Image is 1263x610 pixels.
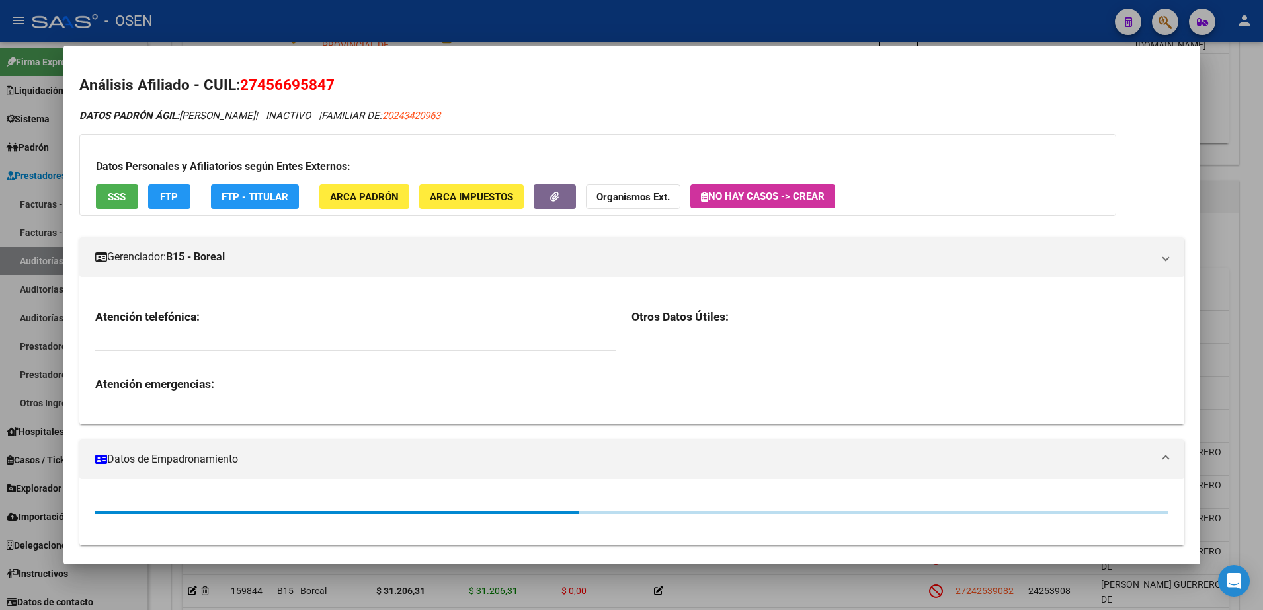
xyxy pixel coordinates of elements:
span: ARCA Padrón [330,191,399,203]
mat-expansion-panel-header: Gerenciador:B15 - Boreal [79,237,1184,277]
button: FTP [148,184,190,209]
span: FTP [160,191,178,203]
span: SSS [108,191,126,203]
span: 27456695847 [240,76,335,93]
span: ARCA Impuestos [430,191,513,203]
h3: Atención telefónica: [95,309,616,324]
strong: B15 - Boreal [166,249,225,265]
button: Organismos Ext. [586,184,680,209]
strong: Organismos Ext. [596,191,670,203]
div: Datos de Empadronamiento [79,479,1184,545]
span: FTP - Titular [222,191,288,203]
span: FAMILIAR DE: [321,110,440,122]
h3: Datos Personales y Afiliatorios según Entes Externos: [96,159,1100,174]
h3: Atención emergencias: [95,377,616,391]
mat-expansion-panel-header: Datos de Empadronamiento [79,439,1184,479]
button: No hay casos -> Crear [690,184,835,208]
div: Gerenciador:B15 - Boreal [79,277,1184,424]
div: Open Intercom Messenger [1218,565,1250,597]
button: FTP - Titular [211,184,299,209]
strong: DATOS PADRÓN ÁGIL: [79,110,179,122]
i: | INACTIVO | [79,110,440,122]
mat-panel-title: Gerenciador: [95,249,1153,265]
button: ARCA Padrón [319,184,409,209]
span: 20243420963 [382,110,440,122]
button: SSS [96,184,138,209]
mat-panel-title: Datos de Empadronamiento [95,451,1153,467]
h3: Otros Datos Útiles: [631,309,1168,324]
span: No hay casos -> Crear [701,190,825,202]
h2: Análisis Afiliado - CUIL: [79,74,1184,96]
button: ARCA Impuestos [419,184,524,209]
span: [PERSON_NAME] [79,110,255,122]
